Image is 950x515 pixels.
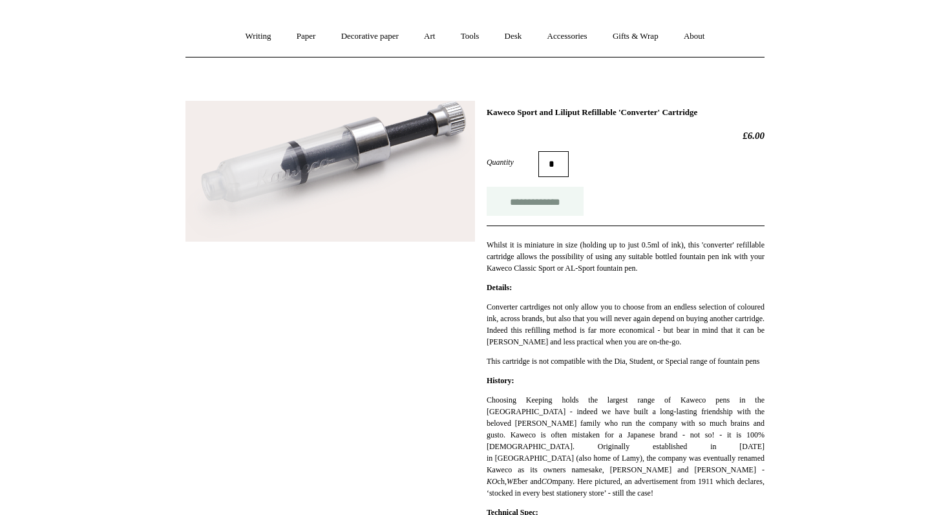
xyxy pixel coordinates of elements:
[536,19,599,54] a: Accessories
[487,376,514,385] strong: History:
[285,19,328,54] a: Paper
[542,477,553,486] em: CO
[672,19,717,54] a: About
[601,19,670,54] a: Gifts & Wrap
[487,301,765,348] p: Converter cartrdiges not only allow you to choose from an endless selection of coloured ink, acro...
[330,19,410,54] a: Decorative paper
[507,477,518,486] em: WE
[487,477,498,486] em: KO
[493,19,534,54] a: Desk
[487,130,765,142] h2: £6.00
[487,156,538,168] label: Quantity
[487,355,765,367] p: This cartridge is not compatible with the Dia, Student, or Special range of fountain pens
[412,19,447,54] a: Art
[487,394,765,499] p: Choosing Keeping holds the largest range of Kaweco pens in the [GEOGRAPHIC_DATA] - indeed we have...
[449,19,491,54] a: Tools
[185,101,475,242] img: Kaweco Sport and Liliput Refillable 'Converter' Cartridge
[487,283,512,292] strong: Details:
[487,239,765,274] p: Whilst it is miniature in size (holding up to just 0.5ml of ink), this 'converter' refillable car...
[487,107,765,118] h1: Kaweco Sport and Liliput Refillable 'Converter' Cartridge
[234,19,283,54] a: Writing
